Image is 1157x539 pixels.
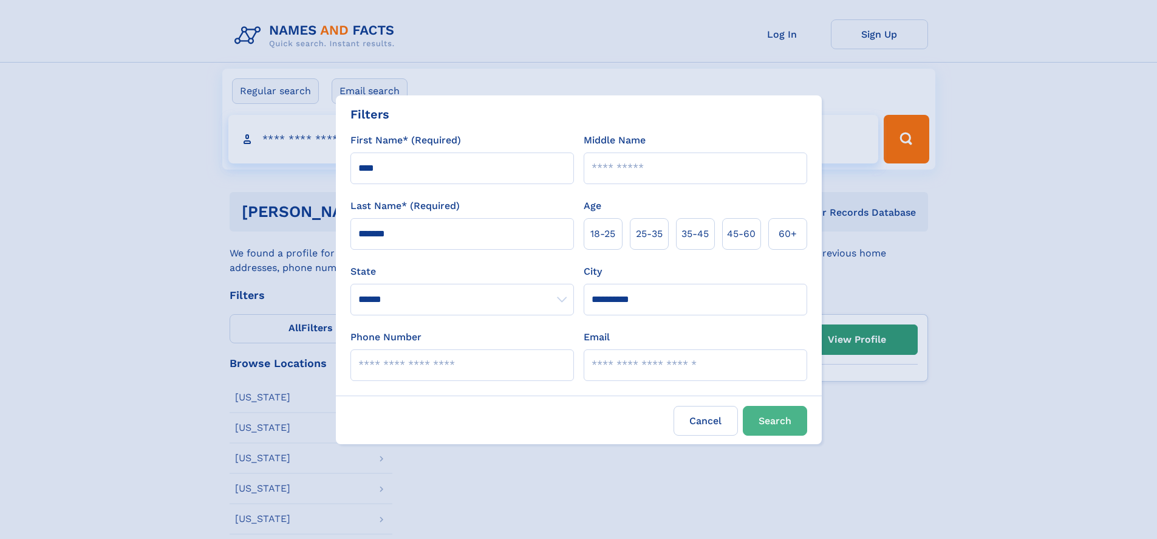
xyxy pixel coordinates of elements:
[584,199,601,213] label: Age
[674,406,738,436] label: Cancel
[350,199,460,213] label: Last Name* (Required)
[584,133,646,148] label: Middle Name
[727,227,756,241] span: 45‑60
[584,330,610,345] label: Email
[636,227,663,241] span: 25‑35
[584,264,602,279] label: City
[350,330,422,345] label: Phone Number
[350,133,461,148] label: First Name* (Required)
[590,227,615,241] span: 18‑25
[743,406,807,436] button: Search
[681,227,709,241] span: 35‑45
[350,264,574,279] label: State
[779,227,797,241] span: 60+
[350,105,389,123] div: Filters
